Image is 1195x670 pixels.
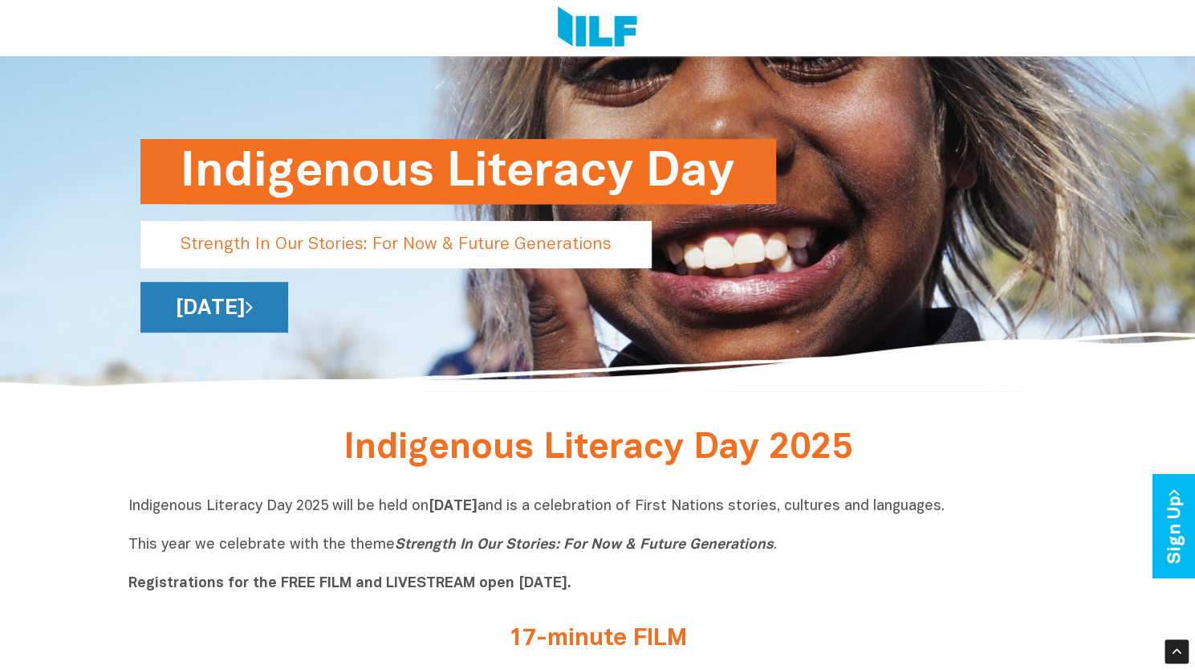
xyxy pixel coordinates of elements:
[128,497,1067,594] p: Indigenous Literacy Day 2025 will be held on and is a celebration of First Nations stories, cultu...
[140,221,652,268] p: Strength In Our Stories: For Now & Future Generations
[297,626,899,652] h2: 17-minute FILM
[558,6,637,50] img: Logo
[395,538,774,552] i: Strength In Our Stories: For Now & Future Generations
[181,139,736,204] h1: Indigenous Literacy Day
[140,282,288,333] a: [DATE]
[429,500,478,513] b: [DATE]
[128,577,571,590] b: Registrations for the FREE FILM and LIVESTREAM open [DATE].
[1165,639,1189,664] div: Scroll Back to Top
[343,432,852,465] span: Indigenous Literacy Day 2025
